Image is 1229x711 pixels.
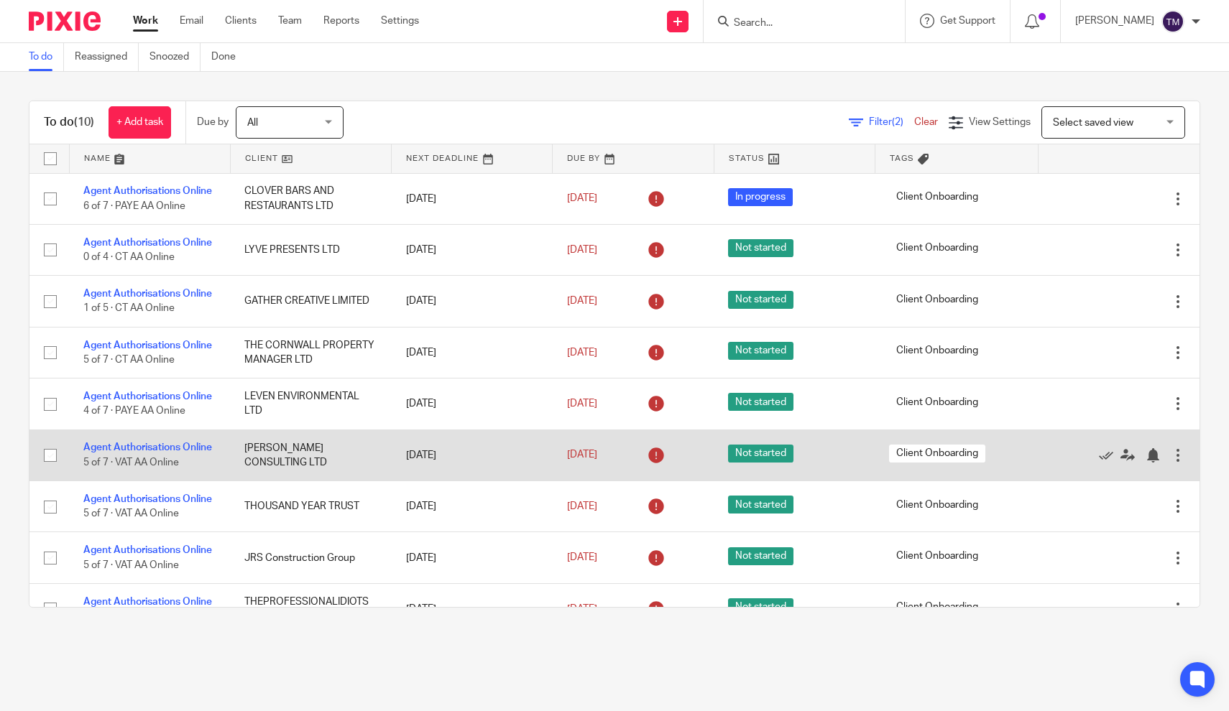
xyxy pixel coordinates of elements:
span: [DATE] [567,348,597,358]
td: THEPROFESSIONALIDIOTS LTD [230,583,391,634]
span: [DATE] [567,604,597,614]
span: 5 of 7 · VAT AA Online [83,560,179,570]
span: Client Onboarding [889,393,985,411]
a: Settings [381,14,419,28]
span: In progress [728,188,793,206]
span: 5 of 7 · VAT AA Online [83,457,179,468]
span: Tags [890,154,914,162]
span: Client Onboarding [889,598,985,616]
td: LYVE PRESENTS LTD [230,224,391,275]
a: To do [29,43,64,71]
td: JRS Construction Group [230,532,391,583]
a: Agent Authorisations Online [83,442,212,452]
span: Not started [728,445,793,463]
span: [DATE] [567,450,597,460]
a: Reports [323,14,359,28]
a: Agent Authorisations Online [83,597,212,607]
td: [DATE] [392,481,553,532]
td: [PERSON_NAME] CONSULTING LTD [230,429,391,480]
a: Agent Authorisations Online [83,289,212,299]
span: Not started [728,547,793,565]
a: Clear [914,117,938,127]
span: [DATE] [567,194,597,204]
span: 1 of 5 · CT AA Online [83,304,175,314]
span: Client Onboarding [889,342,985,360]
span: Not started [728,239,793,257]
span: [DATE] [567,245,597,255]
span: [DATE] [567,501,597,511]
span: (2) [892,117,903,127]
a: + Add task [109,106,171,139]
span: Client Onboarding [889,547,985,565]
td: THE CORNWALL PROPERTY MANAGER LTD [230,327,391,378]
td: THOUSAND YEAR TRUST [230,481,391,532]
a: Email [180,14,203,28]
td: [DATE] [392,327,553,378]
a: Agent Authorisations Online [83,391,212,401]
span: Not started [728,291,793,309]
a: Snoozed [149,43,201,71]
h1: To do [44,115,94,130]
span: [DATE] [567,399,597,409]
img: svg%3E [1161,10,1184,33]
a: Agent Authorisations Online [83,494,212,504]
td: [DATE] [392,429,553,480]
a: Agent Authorisations Online [83,186,212,196]
a: Team [278,14,302,28]
span: 5 of 7 · VAT AA Online [83,508,179,519]
span: All [247,118,258,128]
td: LEVEN ENVIRONMENTAL LTD [230,378,391,429]
span: [DATE] [567,296,597,306]
p: Due by [197,115,229,129]
a: Agent Authorisations Online [83,340,212,350]
span: 0 of 4 · CT AA Online [83,252,175,262]
td: [DATE] [392,532,553,583]
span: Filter [869,117,914,127]
img: Pixie [29,11,101,31]
a: Mark as done [1099,448,1120,463]
a: Done [211,43,247,71]
span: Client Onboarding [889,445,985,463]
td: [DATE] [392,583,553,634]
input: Search [732,17,862,30]
span: Get Support [940,16,995,26]
a: Work [133,14,158,28]
td: [DATE] [392,173,553,224]
span: [DATE] [567,552,597,562]
td: [DATE] [392,224,553,275]
a: Reassigned [75,43,139,71]
span: Select saved view [1053,118,1133,128]
span: Not started [728,598,793,616]
td: [DATE] [392,276,553,327]
td: GATHER CREATIVE LIMITED [230,276,391,327]
span: Client Onboarding [889,291,985,309]
span: 5 of 7 · CT AA Online [83,355,175,365]
a: Clients [225,14,257,28]
span: Not started [728,496,793,513]
a: Agent Authorisations Online [83,238,212,248]
span: Not started [728,342,793,360]
span: 6 of 7 · PAYE AA Online [83,201,185,211]
span: Not started [728,393,793,411]
p: [PERSON_NAME] [1075,14,1154,28]
td: [DATE] [392,378,553,429]
a: Agent Authorisations Online [83,545,212,555]
span: 4 of 7 · PAYE AA Online [83,406,185,417]
span: Client Onboarding [889,496,985,513]
td: CLOVER BARS AND RESTAURANTS LTD [230,173,391,224]
span: (10) [74,116,94,128]
span: Client Onboarding [889,239,985,257]
span: Client Onboarding [889,188,985,206]
span: View Settings [969,117,1031,127]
